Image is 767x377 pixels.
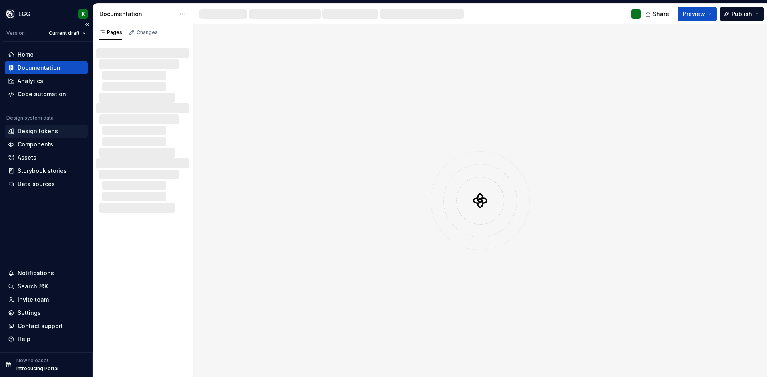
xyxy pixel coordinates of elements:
button: Collapse sidebar [81,19,93,30]
div: Documentation [18,64,60,72]
a: Code automation [5,88,88,101]
div: K [82,11,85,17]
div: Assets [18,154,36,162]
a: Assets [5,151,88,164]
span: Preview [683,10,705,18]
button: Share [641,7,674,21]
div: Components [18,140,53,148]
a: Storybook stories [5,164,88,177]
div: Contact support [18,322,63,330]
a: Components [5,138,88,151]
a: Documentation [5,61,88,74]
div: Code automation [18,90,66,98]
div: Changes [137,29,158,36]
a: Data sources [5,178,88,190]
button: EGGK [2,5,91,22]
div: Design tokens [18,127,58,135]
button: Current draft [45,28,89,39]
p: New release! [16,357,48,364]
button: Publish [720,7,764,21]
div: Data sources [18,180,55,188]
div: Settings [18,309,41,317]
span: Publish [731,10,752,18]
a: Design tokens [5,125,88,138]
div: Invite team [18,296,49,304]
button: Notifications [5,267,88,280]
div: Help [18,335,30,343]
button: Help [5,333,88,345]
p: Introducing Portal [16,365,58,372]
a: Analytics [5,75,88,87]
button: Preview [678,7,717,21]
div: Documentation [99,10,175,18]
div: Home [18,51,34,59]
a: Home [5,48,88,61]
div: Pages [99,29,122,36]
div: EGG [18,10,30,18]
span: Share [653,10,669,18]
span: Current draft [49,30,79,36]
button: Search ⌘K [5,280,88,293]
a: Invite team [5,293,88,306]
div: Analytics [18,77,43,85]
button: Contact support [5,320,88,332]
div: Search ⌘K [18,282,48,290]
div: Version [6,30,25,36]
div: Design system data [6,115,54,121]
div: Storybook stories [18,167,67,175]
a: Settings [5,306,88,319]
img: 87d06435-c97f-426c-aa5d-5eb8acd3d8b3.png [6,9,15,19]
div: Notifications [18,269,54,277]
